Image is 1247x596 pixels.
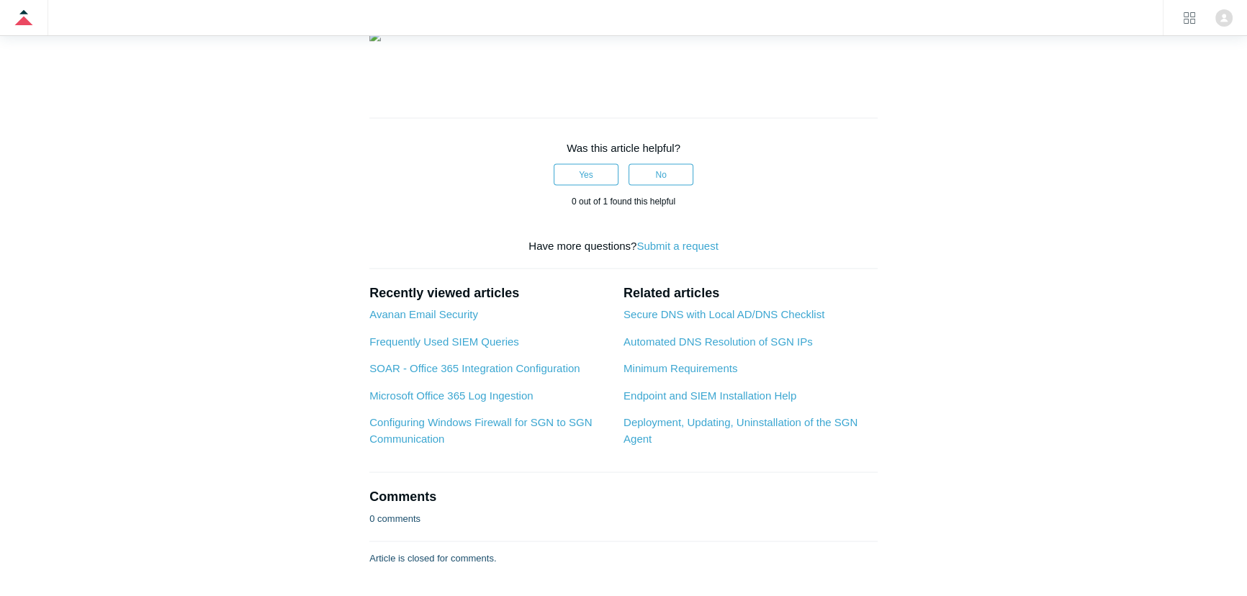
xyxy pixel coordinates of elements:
[623,416,857,445] a: Deployment, Updating, Uninstallation of the SGN Agent
[1215,9,1233,27] zd-hc-trigger: Click your profile icon to open the profile menu
[554,164,618,186] button: This article was helpful
[369,512,420,526] p: 0 comments
[629,164,693,186] button: This article was not helpful
[369,308,478,320] a: Avanan Email Security
[369,487,878,507] h2: Comments
[572,197,675,207] span: 0 out of 1 found this helpful
[623,362,737,374] a: Minimum Requirements
[623,284,878,303] h2: Related articles
[623,335,813,348] a: Automated DNS Resolution of SGN IPs
[369,416,592,445] a: Configuring Windows Firewall for SGN to SGN Communication
[369,238,878,255] div: Have more questions?
[623,389,796,402] a: Endpoint and SIEM Installation Help
[369,362,580,374] a: SOAR - Office 365 Integration Configuration
[369,389,533,402] a: Microsoft Office 365 Log Ingestion
[369,551,496,566] p: Article is closed for comments.
[369,335,519,348] a: Frequently Used SIEM Queries
[636,240,718,252] a: Submit a request
[623,308,824,320] a: Secure DNS with Local AD/DNS Checklist
[369,30,381,42] img: 16982203252371
[1215,9,1233,27] img: user avatar
[567,142,680,154] span: Was this article helpful?
[369,284,609,303] h2: Recently viewed articles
